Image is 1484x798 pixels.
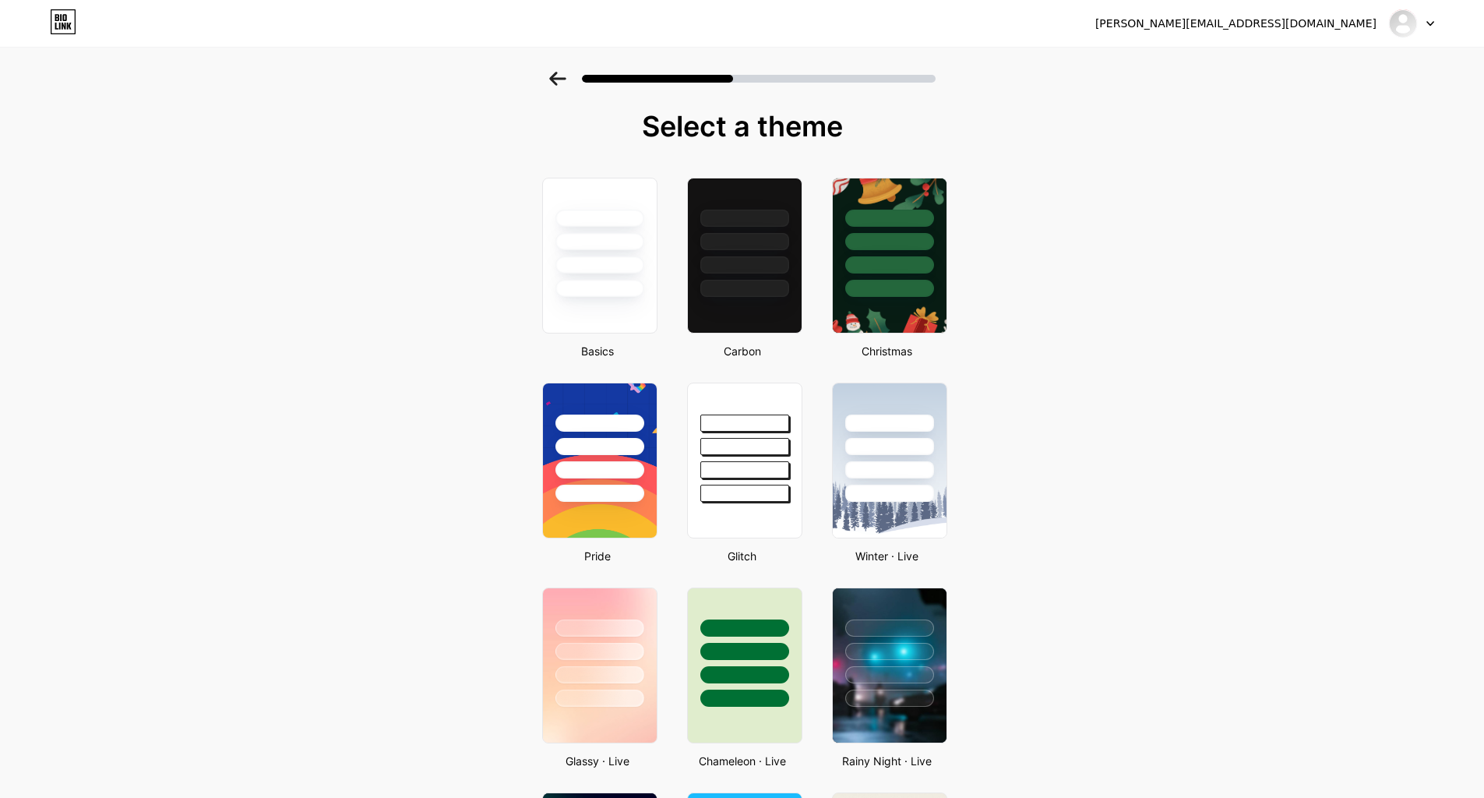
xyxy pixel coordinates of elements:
[827,753,947,769] div: Rainy Night · Live
[682,548,802,564] div: Glitch
[682,343,802,359] div: Carbon
[682,753,802,769] div: Chameleon · Live
[538,548,657,564] div: Pride
[538,343,657,359] div: Basics
[827,548,947,564] div: Winter · Live
[827,343,947,359] div: Christmas
[1095,16,1376,32] div: [PERSON_NAME][EMAIL_ADDRESS][DOMAIN_NAME]
[1388,9,1418,38] img: Melanie Obmerga
[536,111,949,142] div: Select a theme
[538,753,657,769] div: Glassy · Live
